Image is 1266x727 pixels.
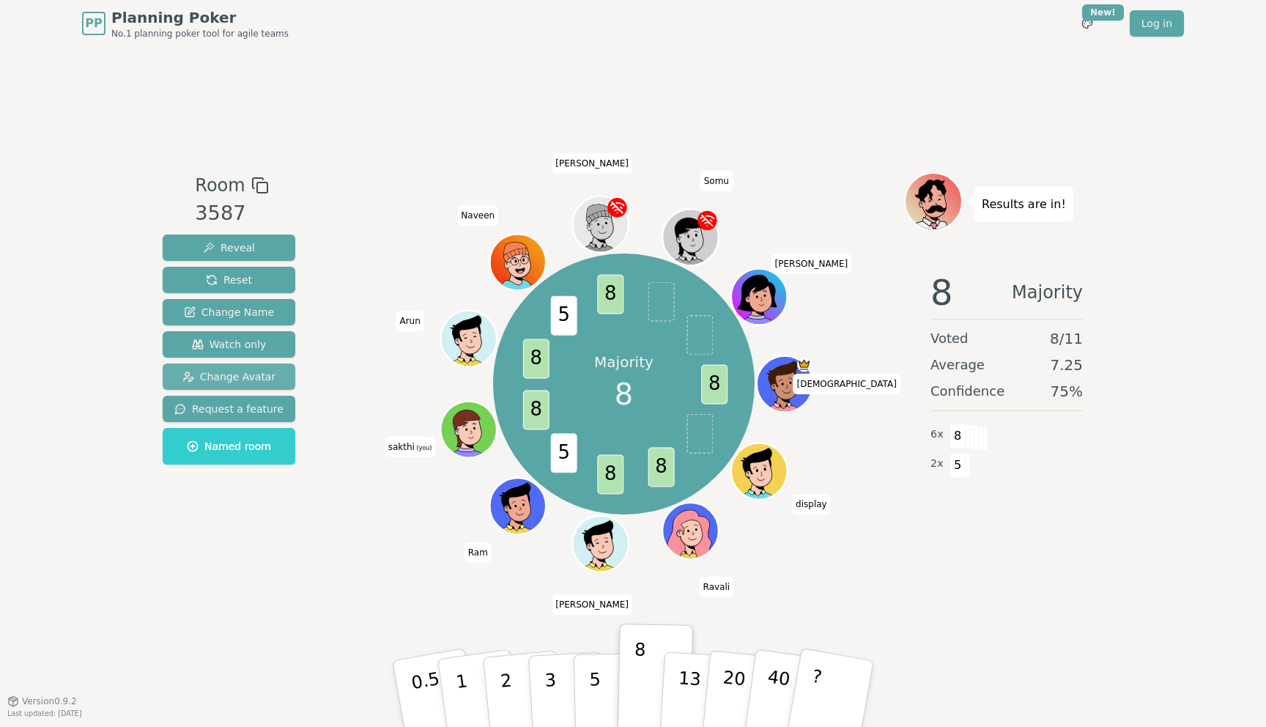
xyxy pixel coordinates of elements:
[598,454,624,494] span: 8
[523,390,549,429] span: 8
[930,275,953,310] span: 8
[22,695,77,707] span: Version 0.9.2
[1082,4,1124,21] div: New!
[184,305,274,320] span: Change Name
[797,358,811,372] span: Shiva is the host
[192,337,267,352] span: Watch only
[594,352,654,372] p: Majority
[551,295,577,335] span: 5
[457,205,498,226] span: Click to change your name
[206,273,252,287] span: Reset
[1012,275,1083,310] span: Majority
[1130,10,1184,37] a: Log in
[396,311,423,331] span: Click to change your name
[195,172,245,199] span: Room
[930,381,1004,402] span: Confidence
[385,437,436,457] span: Click to change your name
[203,240,255,255] span: Reveal
[1074,10,1100,37] button: New!
[443,403,495,456] button: Click to change your avatar
[163,363,295,390] button: Change Avatar
[949,424,966,449] span: 8
[163,267,295,293] button: Reset
[464,542,492,563] span: Click to change your name
[598,274,624,314] span: 8
[648,447,675,487] span: 8
[163,428,295,465] button: Named room
[111,7,289,28] span: Planning Poker
[633,639,645,718] p: 8
[7,695,77,707] button: Version0.9.2
[949,453,966,478] span: 5
[793,374,900,394] span: Click to change your name
[1050,328,1083,349] span: 8 / 11
[552,153,632,174] span: Click to change your name
[195,199,268,229] div: 3587
[700,577,734,597] span: Click to change your name
[85,15,102,32] span: PP
[111,28,289,40] span: No.1 planning poker tool for agile teams
[163,235,295,261] button: Reveal
[174,402,284,416] span: Request a feature
[930,427,944,443] span: 6 x
[415,445,432,451] span: (you)
[182,369,276,384] span: Change Avatar
[552,594,632,615] span: Click to change your name
[1051,381,1083,402] span: 75 %
[930,328,969,349] span: Voted
[982,194,1066,215] p: Results are in!
[163,331,295,358] button: Watch only
[163,396,295,422] button: Request a feature
[930,355,985,375] span: Average
[551,433,577,473] span: 5
[700,171,733,191] span: Click to change your name
[523,339,549,378] span: 8
[792,495,831,515] span: Click to change your name
[702,364,728,404] span: 8
[163,299,295,325] button: Change Name
[771,254,852,274] span: Click to change your name
[82,7,289,40] a: PPPlanning PokerNo.1 planning poker tool for agile teams
[187,439,271,454] span: Named room
[1050,355,1083,375] span: 7.25
[615,372,633,416] span: 8
[7,709,82,717] span: Last updated: [DATE]
[930,456,944,472] span: 2 x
